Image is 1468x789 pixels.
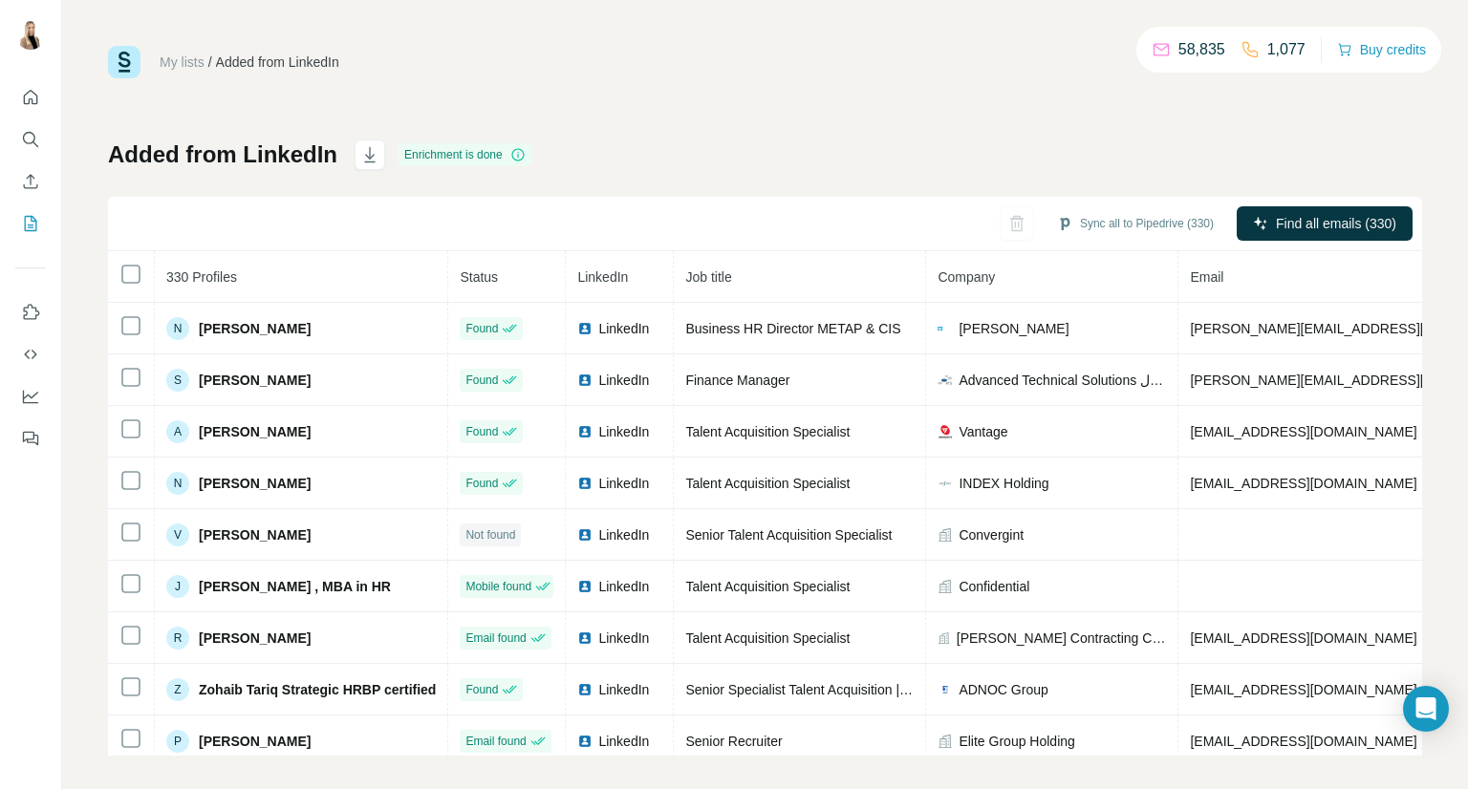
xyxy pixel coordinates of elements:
div: N [166,317,189,340]
span: Mobile found [465,578,531,595]
span: Finance Manager [685,373,789,388]
span: [PERSON_NAME] [199,525,311,544]
img: LinkedIn logo [577,424,593,439]
span: Zohaib Tariq Strategic HRBP certified [199,680,436,699]
span: Advanced Technical Solutions الحلول [959,371,1166,390]
span: LinkedIn [598,525,649,544]
span: Senior Recruiter [685,734,782,749]
span: [PERSON_NAME] [199,732,311,751]
p: 58,835 [1178,38,1225,61]
span: Convergint [959,525,1024,544]
span: Talent Acquisition Specialist [685,424,850,439]
img: LinkedIn logo [577,527,593,543]
span: ADNOC Group [959,680,1047,699]
button: My lists [15,206,46,241]
span: [EMAIL_ADDRESS][DOMAIN_NAME] [1190,424,1416,439]
button: Use Surfe API [15,337,46,372]
span: Found [465,475,498,492]
div: Z [166,678,189,701]
img: company-logo [938,424,953,439]
span: Talent Acquisition Specialist [685,476,850,491]
span: Job title [685,269,731,285]
span: Talent Acquisition Specialist [685,630,850,646]
div: Enrichment is done [399,143,531,166]
span: [EMAIL_ADDRESS][DOMAIN_NAME] [1190,630,1416,646]
span: LinkedIn [598,474,649,493]
span: LinkedIn [598,319,649,338]
span: [PERSON_NAME] [199,319,311,338]
img: company-logo [938,682,953,697]
span: [PERSON_NAME] [199,629,311,648]
div: A [166,420,189,443]
button: Use Surfe on LinkedIn [15,295,46,330]
img: LinkedIn logo [577,630,593,646]
div: P [166,730,189,753]
span: LinkedIn [598,629,649,648]
span: Confidential [959,577,1029,596]
span: LinkedIn [598,577,649,596]
button: Sync all to Pipedrive (330) [1044,209,1227,238]
span: Found [465,423,498,440]
span: [PERSON_NAME] [959,319,1069,338]
span: Find all emails (330) [1276,214,1396,233]
button: Find all emails (330) [1237,206,1413,241]
div: J [166,575,189,598]
span: [PERSON_NAME] , MBA in HR [199,577,391,596]
div: N [166,472,189,495]
span: Vantage [959,422,1007,441]
button: Quick start [15,80,46,115]
div: V [166,523,189,546]
span: Email [1190,269,1223,285]
div: R [166,627,189,650]
button: Search [15,122,46,157]
span: Company [938,269,995,285]
div: Open Intercom Messenger [1403,686,1449,732]
p: 1,077 [1267,38,1306,61]
span: LinkedIn [598,732,649,751]
img: company-logo [938,327,953,331]
img: LinkedIn logo [577,321,593,336]
span: Senior Specialist Talent Acquisition | Human Capital | People & Culture | [685,682,1111,697]
span: Talent Acquisition Specialist [685,579,850,594]
span: 330 Profiles [166,269,237,285]
img: LinkedIn logo [577,734,593,749]
span: [PERSON_NAME] [199,371,311,390]
span: Status [460,269,498,285]
span: Senior Talent Acquisition Specialist [685,527,892,543]
span: Not found [465,526,515,544]
button: Feedback [15,421,46,456]
span: Email found [465,629,526,647]
button: Enrich CSV [15,164,46,199]
span: LinkedIn [598,371,649,390]
span: [EMAIL_ADDRESS][DOMAIN_NAME] [1190,682,1416,697]
img: company-logo [938,373,953,388]
span: LinkedIn [598,680,649,699]
span: Elite Group Holding [959,732,1074,751]
img: Surfe Logo [108,46,140,78]
img: LinkedIn logo [577,579,593,594]
img: LinkedIn logo [577,476,593,491]
span: [PERSON_NAME] [199,474,311,493]
img: company-logo [938,476,953,491]
span: [PERSON_NAME] Contracting Co. (VICC) [957,629,1167,648]
img: LinkedIn logo [577,682,593,697]
li: / [208,53,212,72]
button: Dashboard [15,379,46,414]
span: [EMAIL_ADDRESS][DOMAIN_NAME] [1190,734,1416,749]
img: Avatar [15,19,46,50]
span: LinkedIn [577,269,628,285]
span: [EMAIL_ADDRESS][DOMAIN_NAME] [1190,476,1416,491]
span: Found [465,320,498,337]
div: S [166,369,189,392]
span: LinkedIn [598,422,649,441]
span: Email found [465,733,526,750]
span: [PERSON_NAME] [199,422,311,441]
img: LinkedIn logo [577,373,593,388]
a: My lists [160,54,205,70]
span: Found [465,681,498,698]
div: Added from LinkedIn [216,53,339,72]
span: INDEX Holding [959,474,1048,493]
h1: Added from LinkedIn [108,139,337,170]
button: Buy credits [1337,36,1426,63]
span: Found [465,372,498,389]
